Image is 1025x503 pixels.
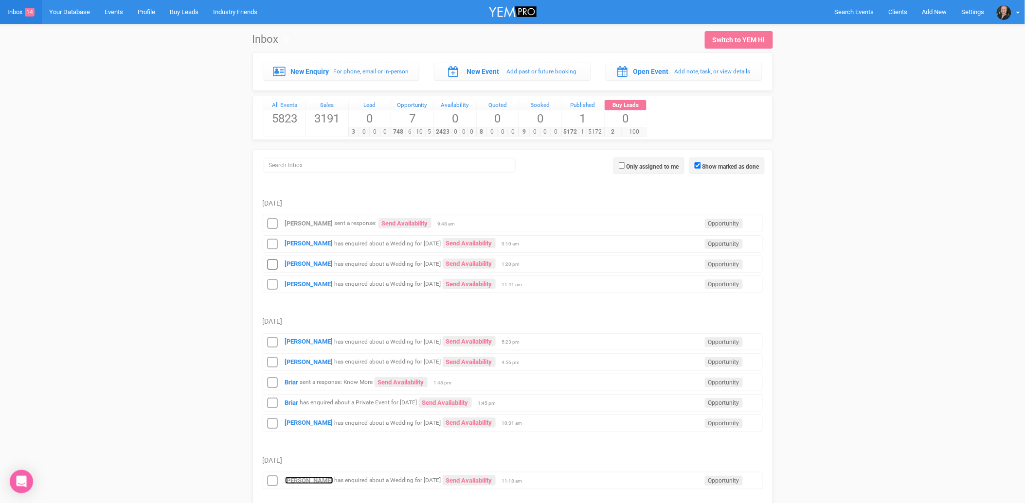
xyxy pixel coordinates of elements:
small: sent a response: [335,220,377,227]
a: [PERSON_NAME] [285,338,333,345]
span: 100 [622,127,647,137]
a: Send Availability [443,238,496,248]
a: [PERSON_NAME] [285,419,333,426]
a: [PERSON_NAME] [285,280,333,288]
a: Send Availability [443,475,496,486]
strong: [PERSON_NAME] [285,477,333,484]
span: 0 [468,127,476,137]
span: 5172 [586,127,604,137]
span: 8 [476,127,487,137]
h5: [DATE] [263,318,763,325]
a: Send Availability [443,259,496,269]
span: 0 [529,127,540,137]
a: Send Availability [375,377,428,387]
label: New Enquiry [290,67,329,76]
a: [PERSON_NAME] [285,220,333,227]
span: 10:31 am [502,420,526,427]
span: Opportunity [705,357,743,367]
span: 0 [540,127,551,137]
a: [PERSON_NAME] [285,358,333,365]
span: 0 [519,110,561,127]
span: 9 [519,127,530,137]
small: has enquired about a Wedding for [DATE] [335,419,441,426]
a: Send Availability [443,336,496,347]
label: New Event [467,67,499,76]
h5: [DATE] [263,457,763,464]
div: Open Intercom Messenger [10,470,33,493]
span: 9:10 am [502,241,526,247]
small: has enquired about a Wedding for [DATE] [335,359,441,365]
span: Opportunity [705,476,743,486]
span: 3 [348,127,360,137]
a: Send Availability [443,279,496,289]
label: Only assigned to me [627,162,679,171]
a: Send Availability [419,398,472,408]
span: 5:23 pm [502,339,526,346]
span: Opportunity [705,418,743,428]
a: Booked [519,100,561,111]
small: sent a response: Know More [300,379,373,386]
span: 0 [434,110,476,127]
a: Briar [285,379,299,386]
span: 2423 [433,127,452,137]
a: Lead [349,100,391,111]
a: Availability [434,100,476,111]
span: 6 [406,127,414,137]
a: Open Event Add note, task, or view details [606,63,763,80]
span: 0 [359,127,370,137]
a: All Events [264,100,306,111]
span: 0 [369,127,380,137]
small: has enquired about a Wedding for [DATE] [335,260,441,267]
span: 0 [460,127,468,137]
div: Switch to YEM Hi [713,35,765,45]
a: New Event Add past or future booking [434,63,591,80]
small: has enquired about a Private Event for [DATE] [300,399,417,406]
a: Send Availability [443,357,496,367]
span: Opportunity [705,337,743,347]
div: Sales [306,100,348,111]
span: 0 [497,127,508,137]
span: 1 [562,110,604,127]
a: Opportunity [391,100,433,111]
label: Show marked as done [702,162,759,171]
span: 0 [349,110,391,127]
span: 5172 [561,127,579,137]
span: 0 [452,127,460,137]
span: Opportunity [705,378,743,387]
strong: Briar [285,399,299,406]
strong: [PERSON_NAME] [285,260,333,267]
a: [PERSON_NAME] [285,240,333,247]
label: Open Event [633,67,669,76]
span: 5823 [264,110,306,127]
span: 0 [508,127,519,137]
a: Quoted [477,100,519,111]
h1: Inbox [252,34,290,45]
span: 5 [425,127,433,137]
span: 1:45 pm [478,400,503,407]
span: Opportunity [705,260,743,269]
span: 11:18 am [502,478,526,485]
span: 4:56 pm [502,359,526,366]
a: Buy Leads [605,100,647,111]
small: has enquired about a Wedding for [DATE] [335,240,441,247]
input: Search Inbox [264,158,516,173]
span: 7 [391,110,433,127]
span: 9:48 am [438,221,462,227]
small: Add note, task, or view details [674,68,751,75]
span: Opportunity [705,398,743,408]
span: 0 [477,110,519,127]
a: Published [562,100,604,111]
span: 0 [550,127,561,137]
